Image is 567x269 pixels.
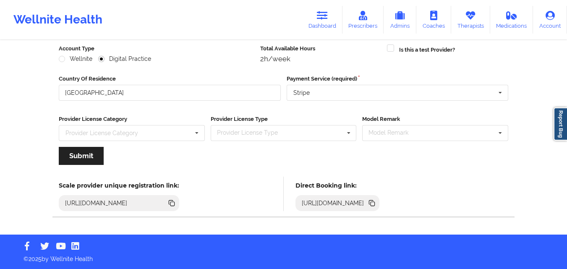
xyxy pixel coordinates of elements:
a: Report Bug [554,107,567,141]
label: Wellnite [59,55,92,63]
label: Is this a test Provider? [399,46,455,54]
div: 2h/week [260,55,381,63]
a: Dashboard [302,6,342,34]
label: Account Type [59,44,254,53]
div: Provider License Type [215,128,290,138]
label: Total Available Hours [260,44,381,53]
label: Digital Practice [98,55,151,63]
div: Model Remark [366,128,421,138]
a: Admins [384,6,416,34]
a: Medications [490,6,533,34]
label: Payment Service (required) [287,75,509,83]
label: Provider License Type [211,115,357,123]
label: Model Remark [362,115,508,123]
h5: Scale provider unique registration link: [59,182,179,189]
a: Coaches [416,6,451,34]
div: [URL][DOMAIN_NAME] [298,199,368,207]
a: Account [533,6,567,34]
a: Therapists [451,6,490,34]
p: © 2025 by Wellnite Health [18,249,549,263]
label: Provider License Category [59,115,205,123]
label: Country Of Residence [59,75,281,83]
h5: Direct Booking link: [295,182,380,189]
a: Prescribers [342,6,384,34]
div: Provider License Category [65,130,138,136]
div: [URL][DOMAIN_NAME] [62,199,131,207]
button: Submit [59,147,104,165]
div: Stripe [293,90,310,96]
